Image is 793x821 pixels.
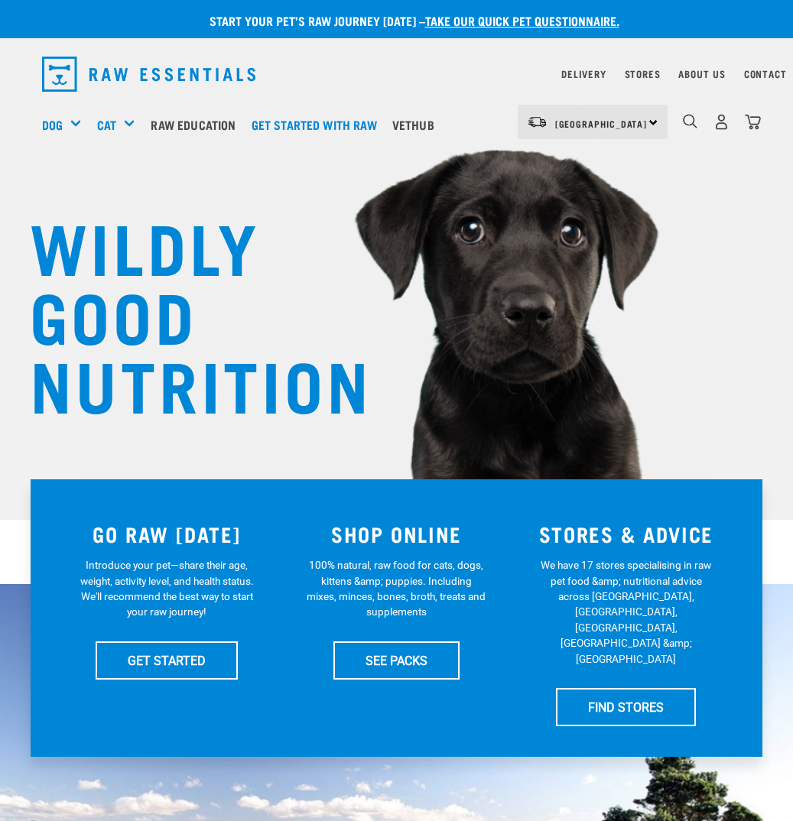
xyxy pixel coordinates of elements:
[744,71,787,76] a: Contact
[96,641,238,680] a: GET STARTED
[625,71,661,76] a: Stores
[30,50,764,98] nav: dropdown navigation
[147,94,247,155] a: Raw Education
[561,71,606,76] a: Delivery
[527,115,548,129] img: van-moving.png
[61,522,272,546] h3: GO RAW [DATE]
[30,210,336,417] h1: WILDLY GOOD NUTRITION
[536,557,716,667] p: We have 17 stores specialising in raw pet food &amp; nutritional advice across [GEOGRAPHIC_DATA],...
[745,114,761,130] img: home-icon@2x.png
[683,114,697,128] img: home-icon-1@2x.png
[42,57,256,92] img: Raw Essentials Logo
[248,94,388,155] a: Get started with Raw
[42,115,63,134] a: Dog
[388,94,446,155] a: Vethub
[333,641,460,680] a: SEE PACKS
[291,522,502,546] h3: SHOP ONLINE
[555,121,648,126] span: [GEOGRAPHIC_DATA]
[678,71,725,76] a: About Us
[307,557,486,620] p: 100% natural, raw food for cats, dogs, kittens &amp; puppies. Including mixes, minces, bones, bro...
[97,115,116,134] a: Cat
[713,114,730,130] img: user.png
[521,522,732,546] h3: STORES & ADVICE
[425,17,619,24] a: take our quick pet questionnaire.
[556,688,696,726] a: FIND STORES
[77,557,257,620] p: Introduce your pet—share their age, weight, activity level, and health status. We'll recommend th...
